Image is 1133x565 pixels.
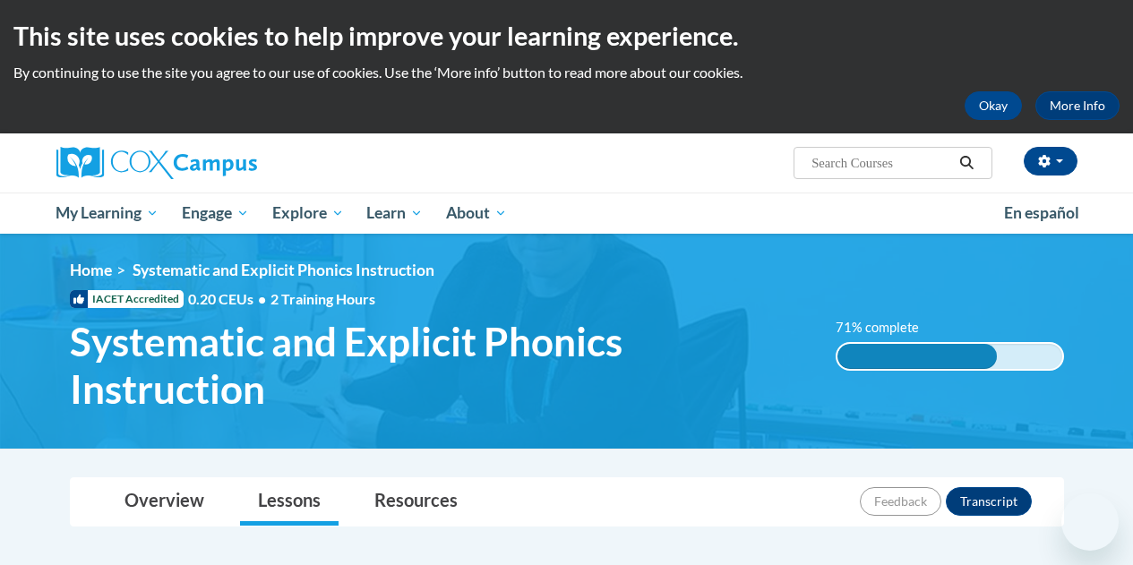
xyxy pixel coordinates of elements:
button: Search [953,152,980,174]
span: • [258,290,266,307]
span: Systematic and Explicit Phonics Instruction [70,318,809,413]
a: Lessons [240,478,339,526]
a: Resources [356,478,476,526]
a: My Learning [45,193,171,234]
div: 71% complete [837,344,997,369]
h2: This site uses cookies to help improve your learning experience. [13,18,1120,54]
span: IACET Accredited [70,290,184,308]
a: About [434,193,519,234]
span: Systematic and Explicit Phonics Instruction [133,261,434,279]
span: Learn [366,202,423,224]
span: Explore [272,202,344,224]
iframe: Button to launch messaging window [1061,493,1119,551]
span: Engage [182,202,249,224]
a: More Info [1035,91,1120,120]
button: Feedback [860,487,941,516]
a: En español [992,194,1091,232]
label: 71% complete [836,318,939,338]
a: Cox Campus [56,147,379,179]
button: Okay [965,91,1022,120]
a: Explore [261,193,356,234]
a: Overview [107,478,222,526]
span: 0.20 CEUs [188,289,270,309]
a: Learn [355,193,434,234]
span: About [446,202,507,224]
button: Account Settings [1024,147,1077,175]
button: Transcript [946,487,1032,516]
img: Cox Campus [56,147,257,179]
a: Engage [170,193,261,234]
span: My Learning [56,202,159,224]
p: By continuing to use the site you agree to our use of cookies. Use the ‘More info’ button to read... [13,63,1120,82]
div: Main menu [43,193,1091,234]
input: Search Courses [810,152,953,174]
span: En español [1004,203,1079,222]
span: 2 Training Hours [270,290,375,307]
a: Home [70,261,112,279]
